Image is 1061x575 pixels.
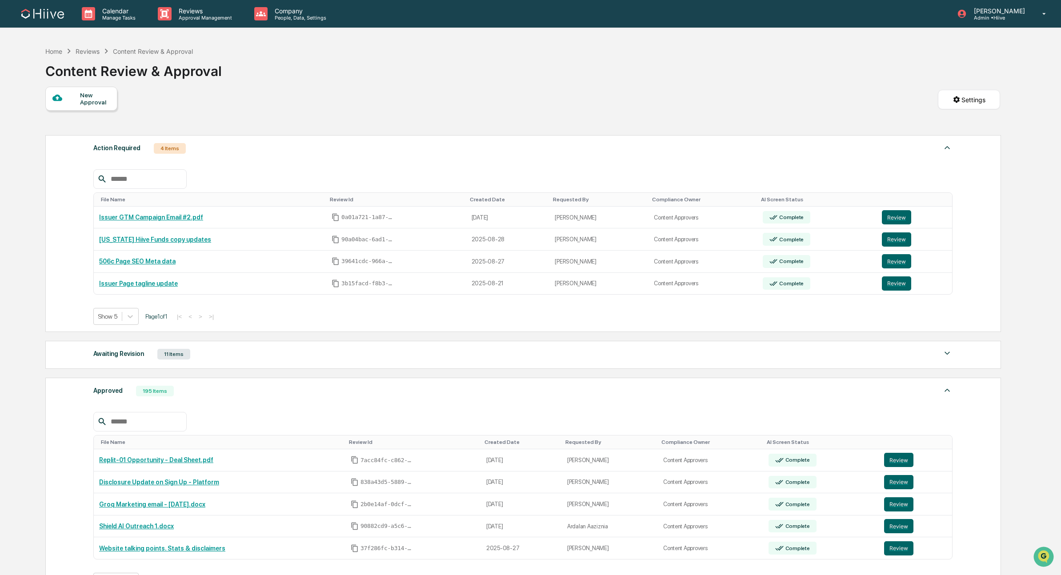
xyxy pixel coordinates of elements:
p: Company [268,7,331,15]
td: [DATE] [481,493,562,515]
td: [DATE] [481,449,562,471]
td: [PERSON_NAME] [549,273,649,295]
a: Shield AI Outreach 1.docx [99,523,174,530]
p: People, Data, Settings [268,15,331,21]
div: Action Required [93,142,140,154]
a: Website talking points. Stats & disclaimers [99,545,225,552]
div: Toggle SortBy [330,196,463,203]
div: Content Review & Approval [113,48,193,55]
button: > [196,313,205,320]
button: |< [174,313,184,320]
td: Content Approvers [649,228,757,251]
td: [PERSON_NAME] [549,228,649,251]
a: Groq Marketing email - [DATE].docx [99,501,205,508]
td: [PERSON_NAME] [562,471,658,494]
button: Review [882,210,911,224]
div: 🖐️ [9,113,16,120]
td: [PERSON_NAME] [549,251,649,273]
button: Start new chat [151,71,162,81]
td: [DATE] [481,471,562,494]
td: [PERSON_NAME] [562,493,658,515]
td: Content Approvers [649,251,757,273]
button: < [186,313,195,320]
div: Toggle SortBy [101,439,342,445]
div: We're available if you need us! [30,77,112,84]
span: 90a04bac-6ad1-4eb2-9be2-413ef8e4cea6 [341,236,395,243]
td: [PERSON_NAME] [562,449,658,471]
div: Toggle SortBy [349,439,477,445]
td: Content Approvers [658,471,763,494]
div: Content Review & Approval [45,56,222,79]
span: Copy Id [332,213,340,221]
button: Review [884,497,913,511]
iframe: Open customer support [1033,546,1057,570]
span: 90882cd9-a5c6-491e-8526-f256be4ed418 [360,523,414,530]
div: Awaiting Revision [93,348,144,359]
span: Copy Id [351,544,359,552]
a: Issuer GTM Campaign Email #2.pdf [99,214,203,221]
span: Page 1 of 1 [145,313,168,320]
a: [US_STATE] Hiive Funds copy updates [99,236,211,243]
img: caret [942,142,953,153]
img: 1746055101610-c473b297-6a78-478c-a979-82029cc54cd1 [9,68,25,84]
td: [DATE] [466,207,550,229]
a: Issuer Page tagline update [99,280,178,287]
div: Complete [777,214,804,220]
span: 838a43d5-5889-49fd-a8a0-88bf9cf2bba3 [360,479,414,486]
span: Copy Id [351,478,359,486]
span: Copy Id [351,456,359,464]
div: Toggle SortBy [884,196,949,203]
td: 2025-08-21 [466,273,550,295]
td: Content Approvers [658,537,763,559]
div: 🗄️ [64,113,72,120]
div: Complete [777,236,804,243]
div: Toggle SortBy [886,439,949,445]
p: Manage Tasks [95,15,140,21]
p: [PERSON_NAME] [967,7,1029,15]
a: Review [884,453,947,467]
img: caret [942,348,953,359]
a: Review [882,276,947,291]
p: Reviews [172,7,236,15]
td: 2025-08-27 [466,251,550,273]
div: Toggle SortBy [101,196,323,203]
span: 3b15facd-f8b3-477c-80ee-d7a648742bf4 [341,280,395,287]
div: Complete [784,479,810,485]
a: Replit-01 Opportunity - Deal Sheet.pdf [99,456,213,463]
span: Copy Id [351,500,359,508]
td: 2025-08-28 [466,228,550,251]
div: 4 Items [154,143,186,154]
button: Review [884,453,913,467]
div: Toggle SortBy [565,439,654,445]
span: Copy Id [332,280,340,287]
td: Content Approvers [658,515,763,538]
button: Review [882,254,911,268]
div: Complete [777,280,804,287]
div: Start new chat [30,68,146,77]
a: 🔎Data Lookup [5,125,60,141]
span: Pylon [88,151,108,157]
button: Review [884,475,913,489]
div: 11 Items [157,349,190,359]
td: Content Approvers [649,273,757,295]
div: Complete [784,501,810,507]
a: Review [884,541,947,555]
div: 🔎 [9,130,16,137]
div: Complete [784,545,810,551]
div: Reviews [76,48,100,55]
button: >| [206,313,216,320]
a: Powered byPylon [63,150,108,157]
div: Toggle SortBy [470,196,546,203]
td: [PERSON_NAME] [562,537,658,559]
a: 🖐️Preclearance [5,108,61,124]
td: 2025-08-27 [481,537,562,559]
td: [DATE] [481,515,562,538]
span: Copy Id [351,522,359,530]
p: Calendar [95,7,140,15]
div: Toggle SortBy [767,439,875,445]
td: Content Approvers [658,449,763,471]
div: Toggle SortBy [661,439,760,445]
span: 2b0e14af-0dcf-40b8-90da-cb6bbc8b62ca [360,501,414,508]
button: Review [882,232,911,247]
